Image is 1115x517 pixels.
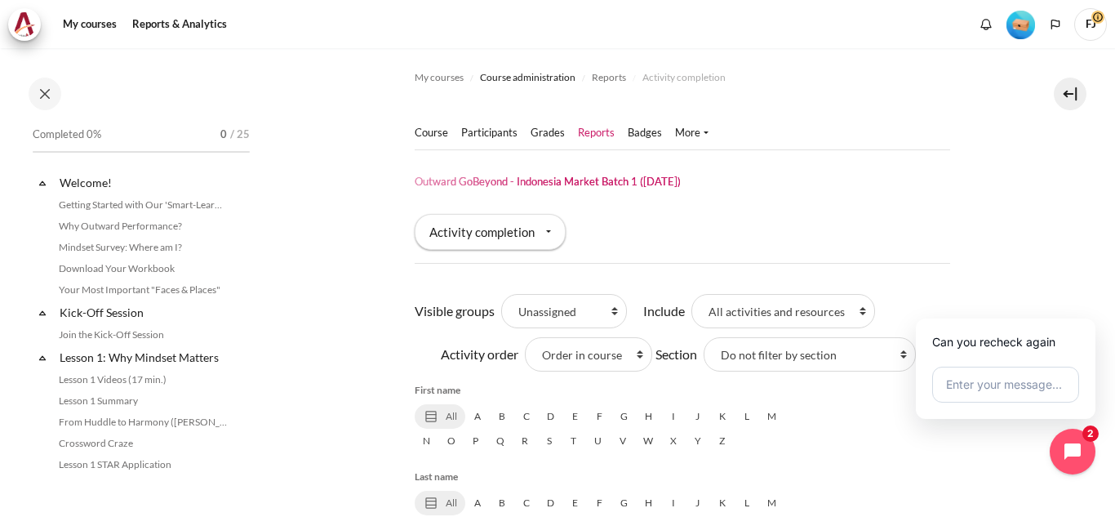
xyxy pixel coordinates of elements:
a: Activity completion [642,68,726,87]
a: Participants [461,125,518,141]
h1: Outward GoBeyond - Indonesia Market Batch 1 ([DATE]) [415,175,681,189]
div: Show notification window with no new notifications [974,12,998,37]
a: R [513,429,537,453]
a: H [637,491,661,515]
a: Architeck Architeck [8,8,49,41]
span: FJ [1074,8,1107,41]
a: N [415,429,439,453]
span: Collapse [34,175,51,191]
a: Course [415,125,448,141]
a: J [686,404,710,429]
a: L [735,404,759,429]
a: Your Most Important "Faces & Places" [54,280,232,300]
span: Course administration [480,70,575,85]
a: Y [686,429,710,453]
label: Section [655,345,697,364]
a: My courses [57,8,122,41]
a: My courses [415,68,464,87]
div: Activity completion [415,214,566,250]
a: H [637,404,661,429]
a: Z [710,429,735,453]
h5: Last name [415,470,950,484]
a: F [588,491,612,515]
a: I [661,404,686,429]
a: S [537,429,562,453]
span: 0 [220,127,227,143]
a: Reports [592,68,626,87]
a: X [661,429,686,453]
a: L [735,491,759,515]
a: Level #1 [1000,9,1042,39]
a: C [514,491,539,515]
a: M [759,404,784,429]
label: Include [643,301,685,321]
a: A [465,404,490,429]
a: Kick-Off Session [57,301,232,323]
a: Crossword Craze [54,434,232,453]
span: Activity completion [642,70,726,85]
a: Reports [578,125,615,141]
a: All [415,404,465,429]
span: Collapse [34,350,51,366]
a: A [465,491,490,515]
a: Lesson 1 Summary [54,391,232,411]
a: K [710,404,735,429]
a: Getting Started with Our 'Smart-Learning' Platform [54,195,232,215]
a: Why Outward Performance? [54,216,232,236]
a: W [635,429,661,453]
nav: Navigation bar [415,65,732,91]
a: From Huddle to Harmony ([PERSON_NAME]'s Story) [54,412,232,432]
div: Level #1 [1006,9,1035,39]
h5: First name [415,383,950,398]
span: / 25 [230,127,250,143]
a: B [490,404,514,429]
a: All [415,491,465,515]
a: D [539,491,563,515]
img: Level #1 [1006,11,1035,39]
a: G [612,491,637,515]
a: Reports & Analytics [127,8,233,41]
a: Join the Kick-Off Session [54,325,232,345]
a: Download Your Workbook [54,259,232,279]
a: E [563,404,588,429]
a: E [563,491,588,515]
a: Welcome! [57,172,232,194]
a: G [612,404,637,429]
a: V [611,429,635,453]
a: J [686,491,710,515]
a: Badges [628,125,662,141]
a: Completed 0% 0 / 25 [33,123,250,169]
a: K [710,491,735,515]
a: D [539,404,563,429]
span: My courses [415,70,464,85]
a: Lesson 1: Why Mindset Matters [57,346,232,368]
a: M [759,491,784,515]
a: F [588,404,612,429]
a: Q [488,429,513,453]
span: Completed 0% [33,127,101,143]
a: Mindset Survey: Where am I? [54,238,232,257]
span: Collapse [34,305,51,321]
a: More [675,125,709,141]
button: Languages [1043,12,1068,37]
a: Lesson 1 STAR Application [54,455,232,475]
a: B [490,491,514,515]
a: Grades [531,125,565,141]
label: Visible groups [415,301,495,321]
a: P [464,429,488,453]
a: I [661,491,686,515]
a: C [514,404,539,429]
a: T [562,429,586,453]
img: Architeck [13,12,36,37]
span: Reports [592,70,626,85]
a: O [439,429,464,453]
a: User menu [1074,8,1107,41]
label: Activity order [441,345,518,364]
a: Lesson 1 Videos (17 min.) [54,370,232,390]
a: U [586,429,611,453]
